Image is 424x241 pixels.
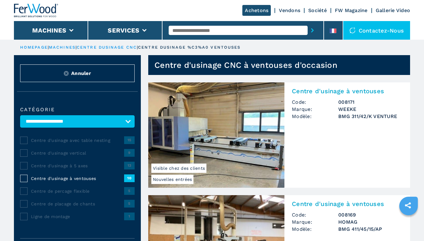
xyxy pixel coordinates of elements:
img: Reset [64,71,69,76]
h3: BMG 311/42/K VENTURE [338,113,403,120]
span: Centre de percage flexible [31,188,124,194]
a: Gallerie Video [376,7,410,13]
span: Centre d'usinage à 5 axes [31,163,124,169]
button: Machines [32,27,66,34]
span: 15 [124,136,135,144]
label: catégorie [20,107,135,112]
img: Centre d'usinage à ventouses WEEKE BMG 311/42/K VENTURE [148,82,284,188]
span: Code: [292,99,338,106]
iframe: Chat [398,213,419,236]
button: ResetAnnuler [20,64,135,82]
span: 13 [124,162,135,169]
button: submit-button [308,23,317,37]
h3: 008171 [338,99,403,106]
div: Contactez-nous [343,21,410,40]
span: Modèle: [292,226,338,233]
p: centre dusinage %C3%A0 ventouses [138,45,240,50]
span: | [48,45,49,50]
span: Ligne de montage [31,213,124,220]
span: Centre d'usinage à ventouses [31,175,124,182]
span: 5 [124,200,135,207]
h2: Centre d'usinage à ventouses [292,200,403,208]
h3: 008169 [338,211,403,218]
h1: Centre d'usinage CNC à ventouses d'occasion [154,60,337,70]
span: 5 [124,187,135,195]
button: Services [108,27,139,34]
a: Société [308,7,327,13]
span: Marque: [292,218,338,226]
span: Centre d'usinage vertical [31,150,124,156]
img: Ferwood [14,4,58,17]
a: machines [49,45,76,50]
span: | [137,45,138,50]
h3: BMG 411/45/15/AP [338,226,403,233]
span: Marque: [292,106,338,113]
a: Centre d'usinage à ventouses WEEKE BMG 311/42/K VENTURENouvelles entréesVisible chez des clientsC... [148,82,410,188]
span: 1 [124,213,135,220]
span: Annuler [71,70,91,77]
h2: Centre d'usinage à ventouses [292,87,403,95]
a: sharethis [400,198,416,213]
span: Centre de placage de chants [31,201,124,207]
span: Centre d'usinage avec table nesting [31,137,124,143]
span: 9 [124,149,135,156]
a: HOMEPAGE [20,45,48,50]
span: Code: [292,211,338,218]
img: Contactez-nous [349,27,356,33]
h3: WEEKE [338,106,403,113]
a: Achetons [242,5,271,16]
span: Modèle: [292,113,338,120]
span: Nouvelles entrées [151,175,193,184]
span: Visible chez des clients [151,164,206,173]
h3: HOMAG [338,218,403,226]
a: centre dusinage cnc [77,45,137,50]
a: Vendons [279,7,300,13]
a: FW Magazine [335,7,368,13]
span: | [76,45,77,50]
span: 10 [124,174,135,182]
